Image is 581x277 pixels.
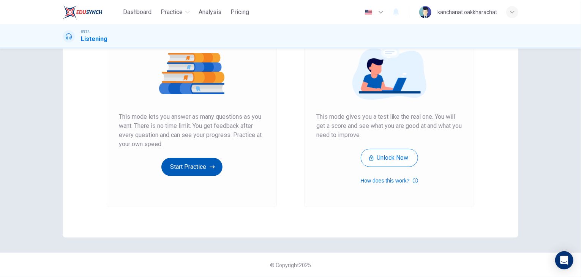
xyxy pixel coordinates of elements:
[360,176,418,185] button: How does this work?
[364,9,373,15] img: en
[81,29,90,35] span: IELTS
[158,5,193,19] button: Practice
[119,112,265,149] span: This mode lets you answer as many questions as you want. There is no time limit. You get feedback...
[63,5,120,20] a: EduSynch logo
[120,5,155,19] button: Dashboard
[161,158,223,176] button: Start Practice
[270,262,311,268] span: © Copyright 2025
[361,149,418,167] button: Unlock Now
[123,8,152,17] span: Dashboard
[419,6,431,18] img: Profile picture
[161,8,183,17] span: Practice
[231,8,249,17] span: Pricing
[437,8,497,17] div: kanchanat oakkharachat
[199,8,222,17] span: Analysis
[316,112,462,140] span: This mode gives you a test like the real one. You will get a score and see what you are good at a...
[228,5,253,19] button: Pricing
[196,5,225,19] button: Analysis
[63,5,103,20] img: EduSynch logo
[81,35,107,44] h1: Listening
[555,251,573,269] div: Open Intercom Messenger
